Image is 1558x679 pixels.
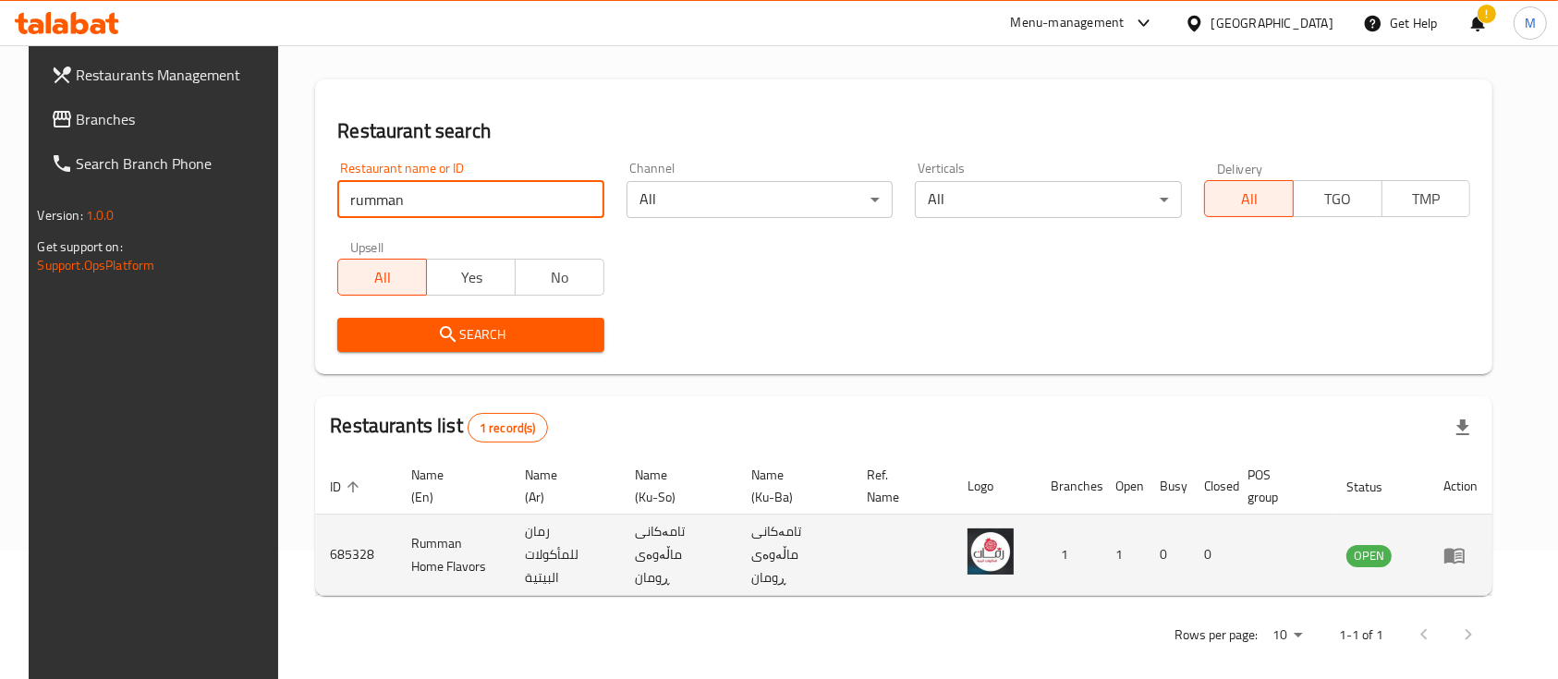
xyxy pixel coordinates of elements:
td: 685328 [315,515,396,596]
p: 1-1 of 1 [1339,624,1383,647]
th: Logo [953,458,1036,515]
button: Yes [426,259,516,296]
span: POS group [1248,464,1310,508]
th: Action [1429,458,1492,515]
a: Search Branch Phone [36,141,289,186]
button: No [515,259,604,296]
label: Delivery [1217,162,1263,175]
h2: Restaurant search [337,117,1470,145]
input: Search for restaurant name or ID.. [337,181,604,218]
span: Search Branch Phone [77,152,274,175]
th: Open [1101,458,1145,515]
div: Total records count [468,413,548,443]
span: OPEN [1346,545,1392,566]
span: Yes [434,264,508,291]
td: Rumman Home Flavors [396,515,510,596]
span: Ref. Name [867,464,930,508]
th: Busy [1145,458,1189,515]
td: 1 [1036,515,1101,596]
span: No [523,264,597,291]
span: TMP [1390,186,1464,212]
td: 0 [1145,515,1189,596]
a: Support.OpsPlatform [38,253,155,277]
span: Name (Ar) [525,464,599,508]
span: Status [1346,476,1406,498]
button: TMP [1382,180,1471,217]
span: 1.0.0 [86,203,115,227]
td: تامەکانی ماڵەوەی ڕومان [736,515,852,596]
img: Rumman Home Flavors [968,528,1014,575]
span: M [1525,13,1536,33]
span: ID [330,476,365,498]
span: Name (En) [411,464,488,508]
div: Menu-management [1011,12,1125,34]
span: 1 record(s) [469,419,547,437]
button: All [337,259,427,296]
h2: Restaurants list [330,412,547,443]
span: Restaurants Management [77,64,274,86]
div: [GEOGRAPHIC_DATA] [1211,13,1333,33]
div: All [915,181,1182,218]
span: Search [352,323,590,346]
span: Get support on: [38,235,123,259]
span: Name (Ku-Ba) [751,464,830,508]
span: Branches [77,108,274,130]
label: Upsell [350,240,384,253]
span: All [346,264,420,291]
th: Branches [1036,458,1101,515]
span: Version: [38,203,83,227]
td: 1 [1101,515,1145,596]
th: Closed [1189,458,1234,515]
div: All [627,181,894,218]
button: All [1204,180,1294,217]
span: All [1212,186,1286,212]
a: Restaurants Management [36,53,289,97]
table: enhanced table [315,458,1492,596]
div: Rows per page: [1265,622,1309,649]
span: TGO [1301,186,1375,212]
td: 0 [1189,515,1234,596]
span: Name (Ku-So) [636,464,714,508]
button: Search [337,318,604,352]
div: Export file [1441,406,1485,450]
button: TGO [1293,180,1382,217]
td: تامەکانی ماڵەوەی ڕومان [621,515,736,596]
a: Branches [36,97,289,141]
p: Rows per page: [1175,624,1258,647]
td: رمان للمأكولات البيتية [510,515,621,596]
